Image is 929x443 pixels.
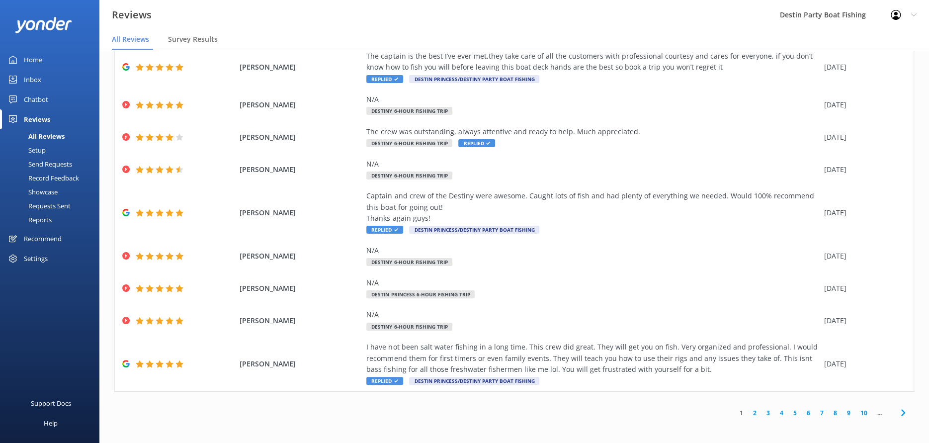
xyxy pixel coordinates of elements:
[366,342,819,375] div: I have not been salt water fishing in a long time. This crew did great. They will get you on fish...
[6,143,46,157] div: Setup
[15,17,72,33] img: yonder-white-logo.png
[240,251,362,262] span: [PERSON_NAME]
[872,408,887,418] span: ...
[824,358,901,369] div: [DATE]
[6,185,99,199] a: Showcase
[824,283,901,294] div: [DATE]
[735,408,748,418] a: 1
[6,129,99,143] a: All Reviews
[824,62,901,73] div: [DATE]
[802,408,815,418] a: 6
[6,129,65,143] div: All Reviews
[366,258,452,266] span: Destiny 6-Hour Fishing Trip
[855,408,872,418] a: 10
[829,408,842,418] a: 8
[824,132,901,143] div: [DATE]
[44,413,58,433] div: Help
[366,323,452,331] span: Destiny 6-Hour Fishing Trip
[6,171,79,185] div: Record Feedback
[824,315,901,326] div: [DATE]
[24,109,50,129] div: Reviews
[24,50,42,70] div: Home
[6,213,99,227] a: Reports
[824,251,901,262] div: [DATE]
[24,229,62,249] div: Recommend
[6,213,52,227] div: Reports
[168,34,218,44] span: Survey Results
[366,107,452,115] span: Destiny 6-Hour Fishing Trip
[788,408,802,418] a: 5
[366,226,403,234] span: Replied
[366,290,475,298] span: Destin Princess 6-Hour Fishing Trip
[240,358,362,369] span: [PERSON_NAME]
[6,143,99,157] a: Setup
[748,408,761,418] a: 2
[366,277,819,288] div: N/A
[366,94,819,105] div: N/A
[31,393,71,413] div: Support Docs
[366,51,819,73] div: The captain is the best I’ve ever met,they take care of all the customers with professional court...
[6,185,58,199] div: Showcase
[240,132,362,143] span: [PERSON_NAME]
[6,171,99,185] a: Record Feedback
[240,164,362,175] span: [PERSON_NAME]
[366,75,403,83] span: Replied
[775,408,788,418] a: 4
[824,99,901,110] div: [DATE]
[366,309,819,320] div: N/A
[824,164,901,175] div: [DATE]
[366,159,819,170] div: N/A
[24,70,41,89] div: Inbox
[366,377,403,385] span: Replied
[24,249,48,268] div: Settings
[409,75,539,83] span: Destin Princess/Destiny Party Boat Fishing
[761,408,775,418] a: 3
[815,408,829,418] a: 7
[366,139,452,147] span: Destiny 6-Hour Fishing Trip
[366,190,819,224] div: Captain and crew of the Destiny were awesome. Caught lots of fish and had plenty of everything we...
[240,207,362,218] span: [PERSON_NAME]
[6,199,71,213] div: Requests Sent
[6,199,99,213] a: Requests Sent
[240,99,362,110] span: [PERSON_NAME]
[366,126,819,137] div: The crew was outstanding, always attentive and ready to help. Much appreciated.
[240,315,362,326] span: [PERSON_NAME]
[366,172,452,179] span: Destiny 6-Hour Fishing Trip
[240,283,362,294] span: [PERSON_NAME]
[458,139,495,147] span: Replied
[24,89,48,109] div: Chatbot
[366,245,819,256] div: N/A
[409,226,539,234] span: Destin Princess/Destiny Party Boat Fishing
[240,62,362,73] span: [PERSON_NAME]
[824,207,901,218] div: [DATE]
[409,377,539,385] span: Destin Princess/Destiny Party Boat Fishing
[112,34,149,44] span: All Reviews
[6,157,72,171] div: Send Requests
[6,157,99,171] a: Send Requests
[842,408,855,418] a: 9
[112,7,152,23] h3: Reviews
